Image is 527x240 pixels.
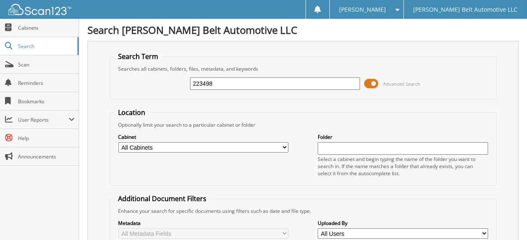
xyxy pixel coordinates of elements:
[18,116,69,123] span: User Reports
[114,207,492,214] div: Enhance your search for specific documents using filters such as date and file type.
[114,65,492,72] div: Searches all cabinets, folders, files, metadata, and keywords
[114,121,492,128] div: Optionally limit your search to a particular cabinet or folder
[118,220,288,227] label: Metadata
[87,23,519,37] h1: Search [PERSON_NAME] Belt Automotive LLC
[18,24,75,31] span: Cabinets
[18,98,75,105] span: Bookmarks
[339,7,386,12] span: [PERSON_NAME]
[18,79,75,87] span: Reminders
[383,81,420,87] span: Advanced Search
[114,52,163,61] legend: Search Term
[318,156,488,177] div: Select a cabinet and begin typing the name of the folder you want to search in. If the name match...
[485,200,527,240] iframe: Chat Widget
[118,133,288,140] label: Cabinet
[18,153,75,160] span: Announcements
[114,194,211,203] legend: Additional Document Filters
[318,133,488,140] label: Folder
[8,4,71,15] img: scan123-logo-white.svg
[18,135,75,142] span: Help
[18,61,75,68] span: Scan
[318,220,488,227] label: Uploaded By
[413,7,517,12] span: [PERSON_NAME] Belt Automotive LLC
[18,43,73,50] span: Search
[114,108,150,117] legend: Location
